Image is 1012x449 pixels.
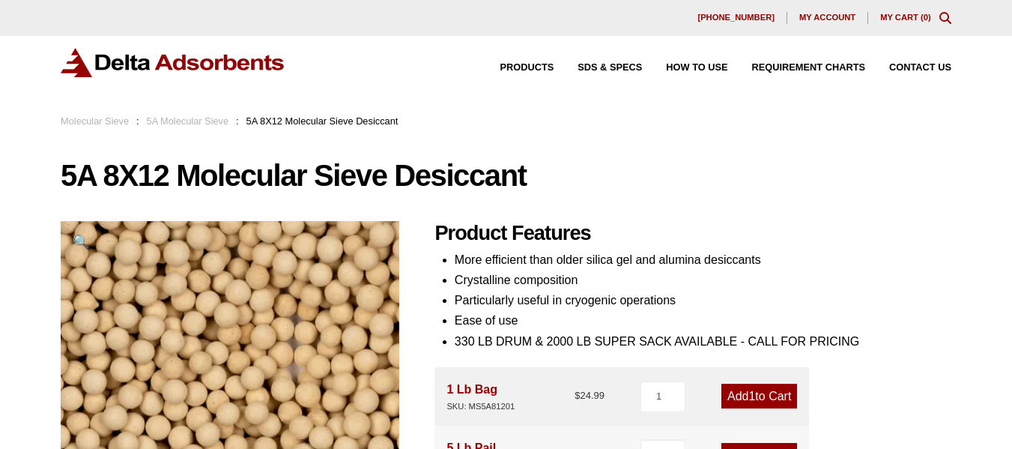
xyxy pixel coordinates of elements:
a: My Cart (0) [880,13,931,22]
bdi: 24.99 [575,390,605,401]
span: Contact Us [889,63,951,73]
a: [PHONE_NUMBER] [685,12,787,24]
div: SKU: MS5A81201 [446,400,515,414]
span: Requirement Charts [752,63,865,73]
a: 5A 8X12 Molecular Sieve Desiccant [61,383,399,396]
span: Products [500,63,554,73]
a: View full-screen image gallery [61,221,102,262]
h2: Product Features [434,221,951,246]
span: 1 [748,390,755,403]
a: SDS & SPECS [554,63,642,73]
div: Toggle Modal Content [939,12,951,24]
li: 330 LB DRUM & 2000 LB SUPER SACK AVAILABLE - CALL FOR PRICING [455,331,951,352]
a: Add1to Cart [721,384,797,409]
span: 🔍 [73,234,90,250]
img: Delta Adsorbents [61,48,285,77]
span: : [136,115,139,127]
a: Products [476,63,554,73]
a: 5A Molecular Sieve [147,115,229,127]
li: Particularly useful in cryogenic operations [455,290,951,310]
span: : [236,115,239,127]
a: My account [787,12,868,24]
span: My account [799,13,855,22]
span: 0 [924,13,928,22]
h1: 5A 8X12 Molecular Sieve Desiccant [61,160,951,191]
li: Crystalline composition [455,270,951,290]
span: $ [575,390,580,401]
span: [PHONE_NUMBER] [697,13,775,22]
li: More efficient than older silica gel and alumina desiccants [455,250,951,270]
span: 5A 8X12 Molecular Sieve Desiccant [246,115,399,127]
span: How to Use [666,63,727,73]
a: Contact Us [865,63,951,73]
a: How to Use [642,63,727,73]
a: Molecular Sieve [61,115,129,127]
li: Ease of use [455,310,951,331]
a: Requirement Charts [728,63,865,73]
div: 1 Lb Bag [446,379,515,414]
span: SDS & SPECS [578,63,642,73]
